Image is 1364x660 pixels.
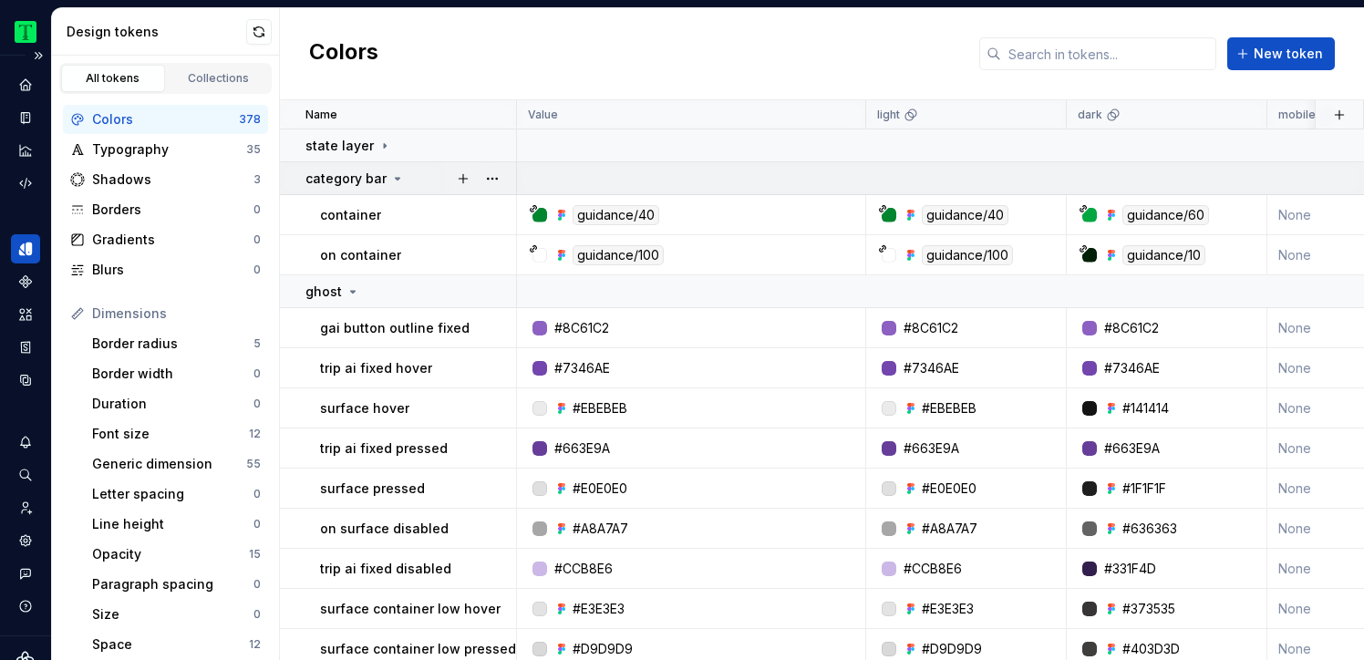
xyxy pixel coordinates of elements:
div: Data sources [11,366,40,395]
div: #E3E3E3 [573,600,625,618]
div: guidance/100 [573,245,664,265]
div: Typography [92,140,246,159]
div: 35 [246,142,261,157]
div: Shadows [92,170,253,189]
button: New token [1227,37,1335,70]
div: 3 [253,172,261,187]
p: on container [320,246,401,264]
p: light [877,108,900,122]
p: surface hover [320,399,409,418]
p: category bar [305,170,387,188]
p: state layer [305,137,374,155]
a: Font size12 [85,419,268,449]
input: Search in tokens... [1001,37,1216,70]
a: Generic dimension55 [85,449,268,479]
a: Duration0 [85,389,268,418]
p: trip ai fixed pressed [320,439,448,458]
div: Borders [92,201,253,219]
div: Space [92,635,249,654]
p: container [320,206,381,224]
div: Generic dimension [92,455,246,473]
div: Font size [92,425,249,443]
div: #A8A7A7 [922,520,977,538]
div: Size [92,605,253,624]
a: Settings [11,526,40,555]
div: #EBEBEB [922,399,976,418]
p: Value [528,108,558,122]
div: 0 [253,577,261,592]
div: #E0E0E0 [573,480,627,498]
button: Contact support [11,559,40,588]
a: Typography35 [63,135,268,164]
a: Gradients0 [63,225,268,254]
button: Expand sidebar [26,43,51,68]
h2: Colors [309,37,378,70]
a: Analytics [11,136,40,165]
a: Border width0 [85,359,268,388]
div: #A8A7A7 [573,520,628,538]
a: Invite team [11,493,40,522]
p: on surface disabled [320,520,449,538]
div: 0 [253,232,261,247]
div: guidance/60 [1122,205,1209,225]
div: 0 [253,517,261,531]
div: #7346AE [554,359,610,377]
div: Paragraph spacing [92,575,253,593]
div: 5 [253,336,261,351]
a: Size0 [85,600,268,629]
div: #1F1F1F [1122,480,1166,498]
p: dark [1078,108,1102,122]
div: #663E9A [1104,439,1160,458]
a: Letter spacing0 [85,480,268,509]
div: #373535 [1122,600,1175,618]
div: #8C61C2 [1104,319,1159,337]
div: Documentation [11,103,40,132]
div: #CCB8E6 [904,560,962,578]
a: Border radius5 [85,329,268,358]
p: surface pressed [320,480,425,498]
img: 0ed0e8b8-9446-497d-bad0-376821b19aa5.png [15,21,36,43]
div: #663E9A [904,439,959,458]
a: Paragraph spacing0 [85,570,268,599]
div: 0 [253,397,261,411]
div: Letter spacing [92,485,253,503]
div: #E3E3E3 [922,600,974,618]
div: Border radius [92,335,253,353]
a: Borders0 [63,195,268,224]
div: 378 [239,112,261,127]
a: Opacity15 [85,540,268,569]
div: #663E9A [554,439,610,458]
div: Line height [92,515,253,533]
div: Code automation [11,169,40,198]
p: mobile [1278,108,1316,122]
p: trip ai fixed hover [320,359,432,377]
div: #D9D9D9 [573,640,633,658]
div: 0 [253,202,261,217]
div: 0 [253,366,261,381]
div: #CCB8E6 [554,560,613,578]
div: Storybook stories [11,333,40,362]
p: ghost [305,283,342,301]
div: guidance/100 [922,245,1013,265]
div: 12 [249,427,261,441]
a: Assets [11,300,40,329]
p: surface container low hover [320,600,501,618]
div: Dimensions [92,304,261,323]
p: Name [305,108,337,122]
span: New token [1254,45,1323,63]
div: 55 [246,457,261,471]
div: 12 [249,637,261,652]
div: Search ⌘K [11,460,40,490]
div: 0 [253,263,261,277]
a: Colors378 [63,105,268,134]
p: gai button outline fixed [320,319,470,337]
div: #8C61C2 [554,319,609,337]
a: Home [11,70,40,99]
a: Design tokens [11,234,40,263]
div: Collections [173,71,264,86]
